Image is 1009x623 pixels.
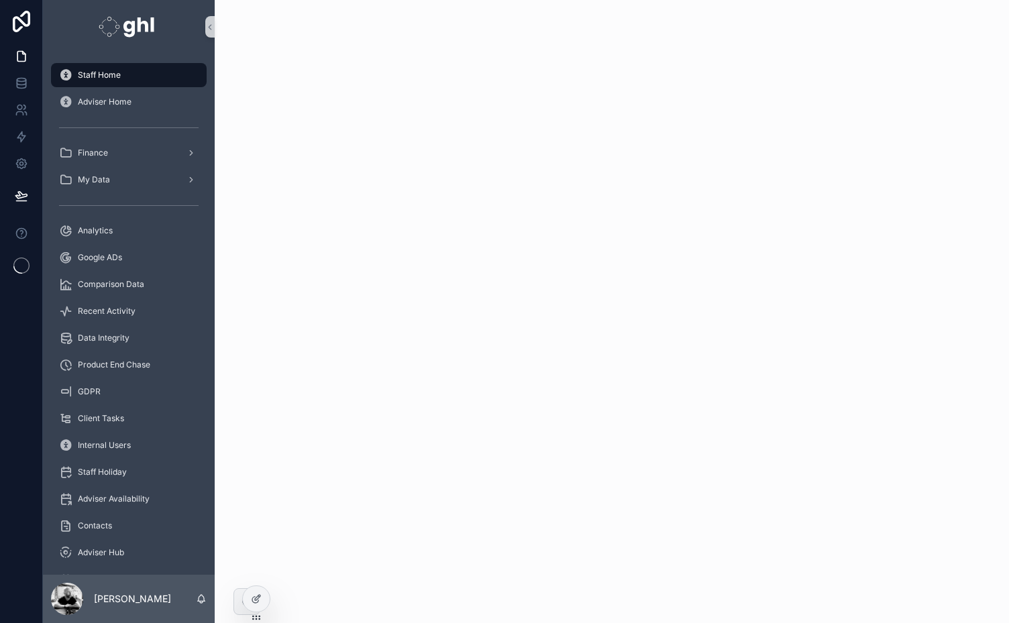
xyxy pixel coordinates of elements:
a: Adviser Hub [51,541,207,565]
a: Internal Users [51,433,207,457]
a: Google ADs [51,245,207,270]
span: Adviser Home [78,97,131,107]
span: Data Integrity [78,333,129,343]
span: Adviser Availability [78,494,150,504]
a: Adviser Home [51,90,207,114]
a: Comparison Data [51,272,207,296]
div: scrollable content [43,54,215,575]
a: Data Integrity [51,326,207,350]
a: Client Tasks [51,406,207,431]
a: Product End Chase [51,353,207,377]
a: Meet The Team [51,567,207,591]
a: Staff Holiday [51,460,207,484]
p: [PERSON_NAME] [94,592,171,606]
a: Adviser Availability [51,487,207,511]
span: My Data [78,174,110,185]
img: App logo [99,16,158,38]
a: Contacts [51,514,207,538]
a: Analytics [51,219,207,243]
span: Staff Home [78,70,121,80]
span: Internal Users [78,440,131,451]
a: Recent Activity [51,299,207,323]
span: Client Tasks [78,413,124,424]
a: Staff Home [51,63,207,87]
span: Finance [78,148,108,158]
a: My Data [51,168,207,192]
a: GDPR [51,380,207,404]
span: Contacts [78,520,112,531]
span: Analytics [78,225,113,236]
span: Recent Activity [78,306,136,317]
span: Staff Holiday [78,467,127,477]
span: GDPR [78,386,101,397]
a: Finance [51,141,207,165]
span: Meet The Team [78,574,138,585]
span: Google ADs [78,252,122,263]
span: Comparison Data [78,279,144,290]
span: Adviser Hub [78,547,124,558]
span: Product End Chase [78,359,150,370]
